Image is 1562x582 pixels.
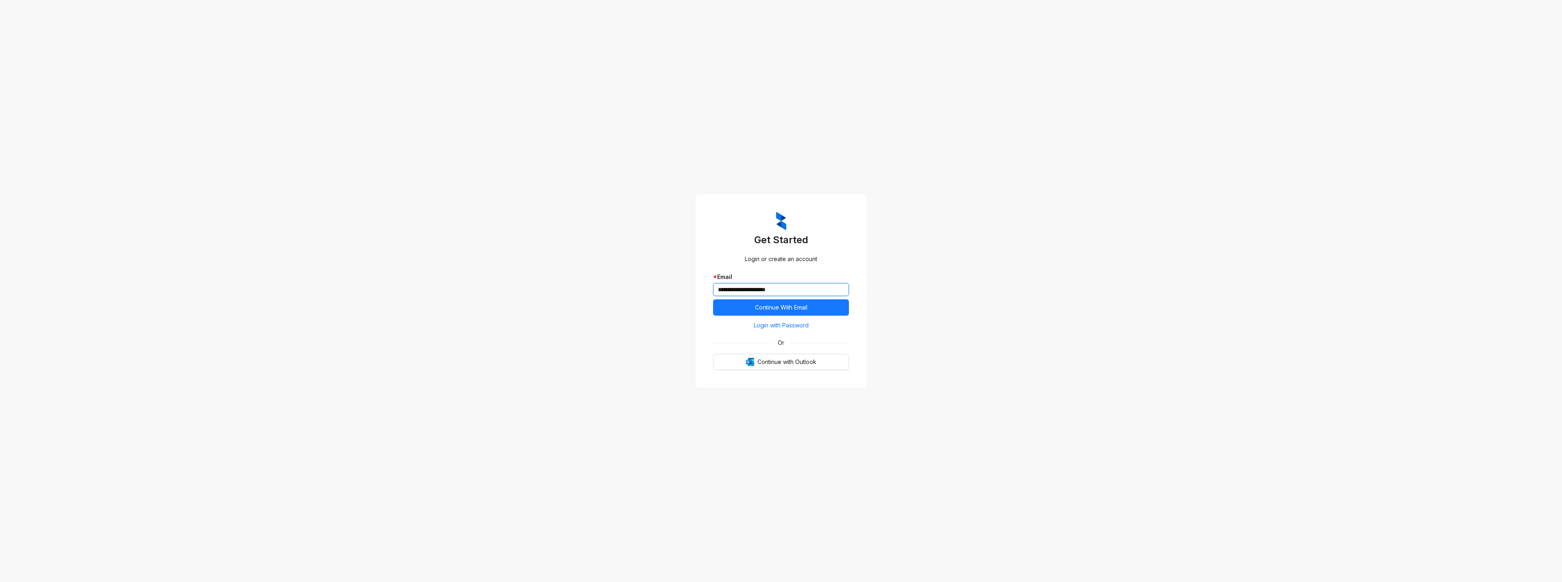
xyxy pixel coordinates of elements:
div: Login or create an account [713,255,849,264]
button: Login with Password [713,319,849,332]
div: Email [713,272,849,281]
h3: Get Started [713,233,849,246]
button: Continue With Email [713,299,849,316]
span: Continue with Outlook [757,357,816,366]
img: ZumaIcon [776,212,786,231]
span: Login with Password [754,321,809,330]
button: OutlookContinue with Outlook [713,354,849,370]
img: Outlook [746,358,754,366]
span: Or [772,338,790,347]
span: Continue With Email [755,303,807,312]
